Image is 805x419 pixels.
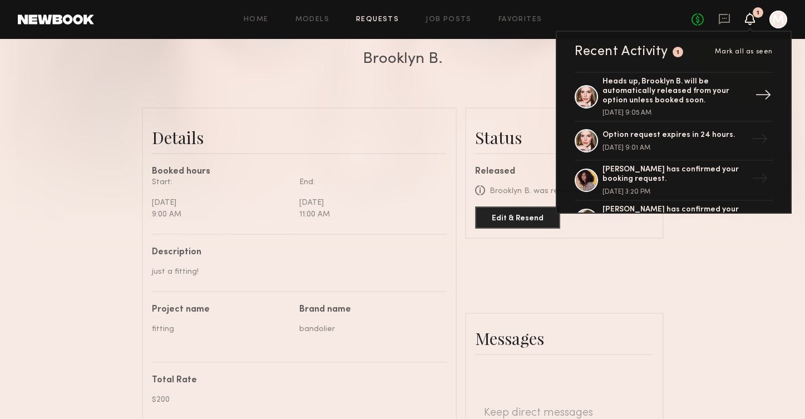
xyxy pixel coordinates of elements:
div: 1 [676,50,680,56]
div: 1 [757,10,759,16]
div: $200 [152,394,438,406]
a: Home [244,16,269,23]
div: → [750,82,776,111]
a: Option request expires in 24 hours.[DATE] 9:01 AM→ [575,122,773,161]
div: Messages [475,327,654,349]
div: Heads up, Brooklyn B. will be automatically released from your option unless booked soon. [602,77,747,105]
div: [DATE] 9:05 AM [602,110,747,116]
a: [PERSON_NAME] has confirmed your booking request.[DATE] 3:20 PM→ [575,161,773,201]
a: Favorites [498,16,542,23]
div: [DATE] [299,197,438,209]
div: Brand name [299,305,438,314]
div: bandolier [299,323,438,335]
div: [PERSON_NAME] has confirmed your option request. [602,205,747,224]
div: Brooklyn B. [363,51,443,67]
div: Released [475,167,654,176]
a: M [769,11,787,28]
div: Option request expires in 24 hours. [602,131,747,140]
a: Models [295,16,329,23]
div: → [747,166,773,195]
a: [PERSON_NAME] has confirmed your option request.→ [575,201,773,241]
div: Start: [152,176,291,188]
div: just a fitting! [152,266,438,278]
div: 11:00 AM [299,209,438,220]
div: fitting [152,323,291,335]
div: 9:00 AM [152,209,291,220]
a: Requests [356,16,399,23]
button: Edit & Resend [475,206,560,229]
div: Status [475,126,654,149]
a: Job Posts [426,16,472,23]
div: → [747,126,773,155]
div: Details [152,126,447,149]
div: Project name [152,305,291,314]
div: [DATE] [152,197,291,209]
div: Description [152,248,438,257]
div: Total Rate [152,376,438,385]
div: Booked hours [152,167,447,176]
div: Brooklyn B. was released from the project. [490,185,650,197]
span: Mark all as seen [715,48,773,55]
div: [PERSON_NAME] has confirmed your booking request. [602,165,747,184]
div: [DATE] 3:20 PM [602,189,747,195]
div: [DATE] 9:01 AM [602,145,747,151]
div: → [747,206,773,235]
a: Heads up, Brooklyn B. will be automatically released from your option unless booked soon.[DATE] 9... [575,72,773,122]
div: Recent Activity [575,45,668,58]
div: End: [299,176,438,188]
